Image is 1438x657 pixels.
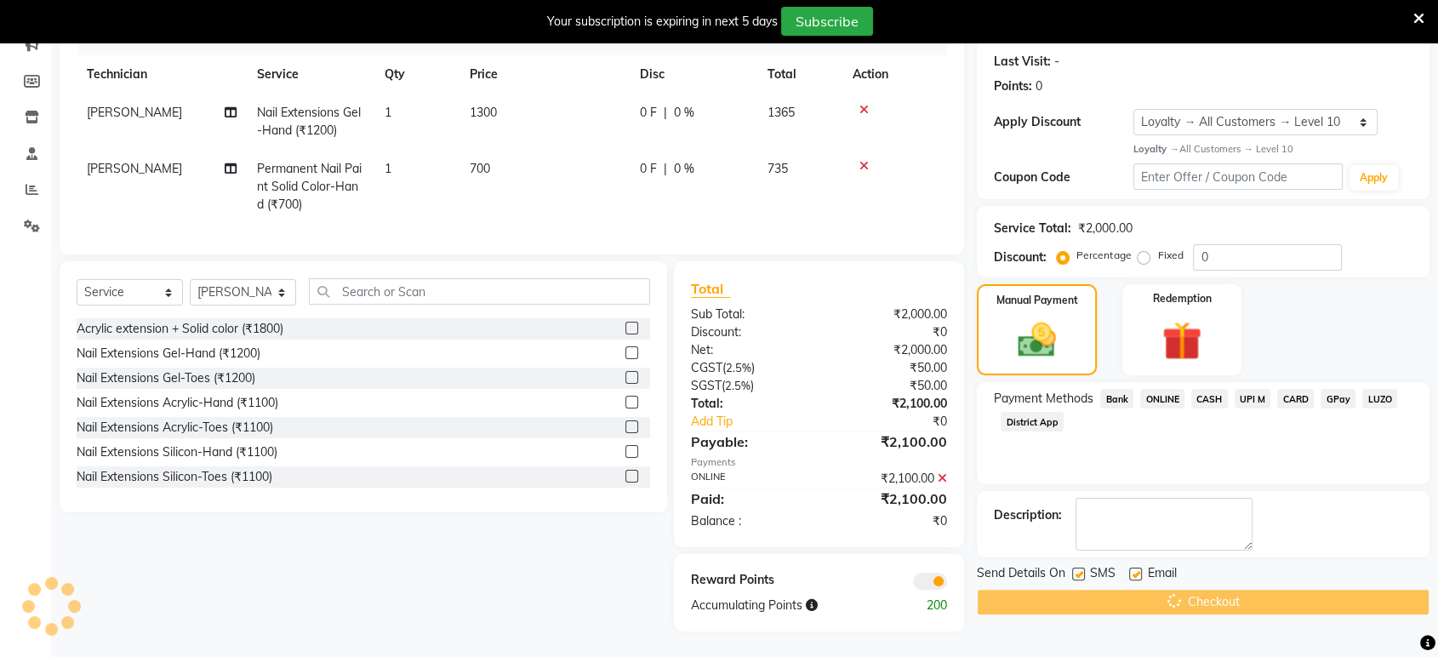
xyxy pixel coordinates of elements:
[1078,220,1132,237] div: ₹2,000.00
[1036,77,1042,95] div: 0
[87,161,182,176] span: [PERSON_NAME]
[725,379,750,392] span: 2.5%
[819,359,961,377] div: ₹50.00
[664,104,667,122] span: |
[630,55,757,94] th: Disc
[996,293,1078,308] label: Manual Payment
[842,55,947,94] th: Action
[77,55,247,94] th: Technician
[678,488,819,509] div: Paid:
[1191,389,1228,408] span: CASH
[842,413,960,431] div: ₹0
[309,278,650,305] input: Search or Scan
[819,323,961,341] div: ₹0
[678,377,819,395] div: ( )
[819,431,961,452] div: ₹2,100.00
[768,105,795,120] span: 1365
[994,113,1133,131] div: Apply Discount
[994,390,1093,408] span: Payment Methods
[819,395,961,413] div: ₹2,100.00
[977,564,1065,586] span: Send Details On
[374,55,459,94] th: Qty
[459,55,630,94] th: Price
[1100,389,1133,408] span: Bank
[77,394,278,412] div: Nail Extensions Acrylic-Hand (₹1100)
[470,105,497,120] span: 1300
[768,161,788,176] span: 735
[1054,53,1059,71] div: -
[77,320,283,338] div: Acrylic extension + Solid color (₹1800)
[1362,389,1397,408] span: LUZO
[678,470,819,488] div: ONLINE
[1152,291,1211,306] label: Redemption
[691,455,947,470] div: Payments
[691,360,722,375] span: CGST
[691,280,730,298] span: Total
[994,169,1133,186] div: Coupon Code
[678,512,819,530] div: Balance :
[757,55,842,94] th: Total
[77,443,277,461] div: Nail Extensions Silicon-Hand (₹1100)
[678,341,819,359] div: Net:
[1321,389,1355,408] span: GPay
[1006,318,1067,362] img: _cash.svg
[781,7,873,36] button: Subscribe
[247,55,374,94] th: Service
[819,341,961,359] div: ₹2,000.00
[678,431,819,452] div: Payable:
[994,53,1051,71] div: Last Visit:
[77,345,260,363] div: Nail Extensions Gel-Hand (₹1200)
[1147,564,1176,586] span: Email
[1140,389,1184,408] span: ONLINE
[678,306,819,323] div: Sub Total:
[678,395,819,413] div: Total:
[470,161,490,176] span: 700
[889,597,960,614] div: 200
[678,597,890,614] div: Accumulating Points
[257,161,362,212] span: Permanent Nail Paint Solid Color-Hand (₹700)
[678,571,819,590] div: Reward Points
[819,512,961,530] div: ₹0
[547,13,778,31] div: Your subscription is expiring in next 5 days
[994,249,1047,266] div: Discount:
[257,105,361,138] span: Nail Extensions Gel-Hand (₹1200)
[1090,564,1116,586] span: SMS
[1133,142,1412,157] div: All Customers → Level 10
[385,161,391,176] span: 1
[678,413,842,431] a: Add Tip
[726,361,751,374] span: 2.5%
[87,105,182,120] span: [PERSON_NAME]
[674,104,694,122] span: 0 %
[640,104,657,122] span: 0 F
[819,306,961,323] div: ₹2,000.00
[994,77,1032,95] div: Points:
[994,220,1071,237] div: Service Total:
[819,488,961,509] div: ₹2,100.00
[691,378,722,393] span: SGST
[640,160,657,178] span: 0 F
[77,419,273,437] div: Nail Extensions Acrylic-Toes (₹1100)
[1133,143,1178,155] strong: Loyalty →
[1235,389,1271,408] span: UPI M
[819,470,961,488] div: ₹2,100.00
[1133,163,1343,190] input: Enter Offer / Coupon Code
[1350,165,1398,191] button: Apply
[77,468,272,486] div: Nail Extensions Silicon-Toes (₹1100)
[819,377,961,395] div: ₹50.00
[77,369,255,387] div: Nail Extensions Gel-Toes (₹1200)
[1076,248,1131,263] label: Percentage
[678,359,819,377] div: ( )
[1157,248,1183,263] label: Fixed
[385,105,391,120] span: 1
[678,323,819,341] div: Discount:
[1277,389,1314,408] span: CARD
[1150,317,1213,366] img: _gift.svg
[674,160,694,178] span: 0 %
[1001,412,1064,431] span: District App
[994,506,1062,524] div: Description:
[664,160,667,178] span: |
